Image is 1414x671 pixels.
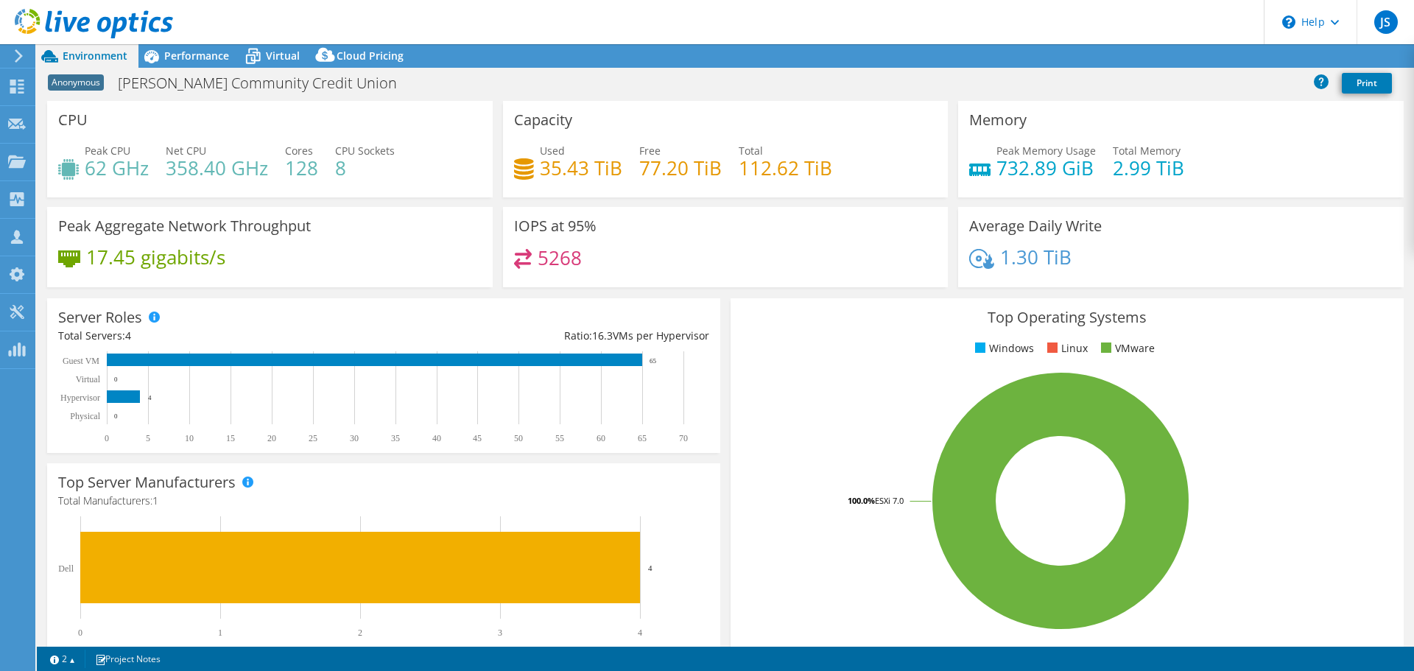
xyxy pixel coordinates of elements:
[473,433,482,443] text: 45
[58,328,384,344] div: Total Servers:
[226,433,235,443] text: 15
[58,218,311,234] h3: Peak Aggregate Network Throughput
[1113,160,1184,176] h4: 2.99 TiB
[597,433,605,443] text: 60
[1342,73,1392,94] a: Print
[875,495,904,506] tspan: ESXi 7.0
[739,160,832,176] h4: 112.62 TiB
[58,563,74,574] text: Dell
[85,144,130,158] span: Peak CPU
[848,495,875,506] tspan: 100.0%
[63,356,99,366] text: Guest VM
[48,74,104,91] span: Anonymous
[166,144,206,158] span: Net CPU
[648,563,653,572] text: 4
[267,433,276,443] text: 20
[350,433,359,443] text: 30
[592,329,613,342] span: 16.3
[58,474,236,491] h3: Top Server Manufacturers
[555,433,564,443] text: 55
[266,49,300,63] span: Virtual
[70,411,100,421] text: Physical
[498,628,502,638] text: 3
[971,340,1034,356] li: Windows
[538,250,582,266] h4: 5268
[114,376,118,383] text: 0
[148,394,152,401] text: 4
[514,218,597,234] h3: IOPS at 95%
[638,628,642,638] text: 4
[1044,340,1088,356] li: Linux
[166,160,268,176] h4: 358.40 GHz
[969,218,1102,234] h3: Average Daily Write
[514,112,572,128] h3: Capacity
[40,650,85,668] a: 2
[285,144,313,158] span: Cores
[650,357,657,365] text: 65
[185,433,194,443] text: 10
[164,49,229,63] span: Performance
[432,433,441,443] text: 40
[969,112,1027,128] h3: Memory
[384,328,709,344] div: Ratio: VMs per Hypervisor
[114,412,118,420] text: 0
[146,433,150,443] text: 5
[309,433,317,443] text: 25
[85,650,171,668] a: Project Notes
[742,309,1393,326] h3: Top Operating Systems
[285,160,318,176] h4: 128
[639,160,722,176] h4: 77.20 TiB
[638,433,647,443] text: 65
[679,433,688,443] text: 70
[639,144,661,158] span: Free
[76,374,101,384] text: Virtual
[514,433,523,443] text: 50
[58,309,142,326] h3: Server Roles
[739,144,763,158] span: Total
[391,433,400,443] text: 35
[1113,144,1181,158] span: Total Memory
[78,628,82,638] text: 0
[1000,249,1072,265] h4: 1.30 TiB
[125,329,131,342] span: 4
[996,160,1096,176] h4: 732.89 GiB
[540,144,565,158] span: Used
[1097,340,1155,356] li: VMware
[335,144,395,158] span: CPU Sockets
[152,493,158,507] span: 1
[105,433,109,443] text: 0
[1374,10,1398,34] span: JS
[58,493,709,509] h4: Total Manufacturers:
[58,112,88,128] h3: CPU
[86,249,225,265] h4: 17.45 gigabits/s
[60,393,100,403] text: Hypervisor
[540,160,622,176] h4: 35.43 TiB
[63,49,127,63] span: Environment
[996,144,1096,158] span: Peak Memory Usage
[335,160,395,176] h4: 8
[358,628,362,638] text: 2
[111,75,420,91] h1: [PERSON_NAME] Community Credit Union
[85,160,149,176] h4: 62 GHz
[337,49,404,63] span: Cloud Pricing
[1282,15,1295,29] svg: \n
[218,628,222,638] text: 1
